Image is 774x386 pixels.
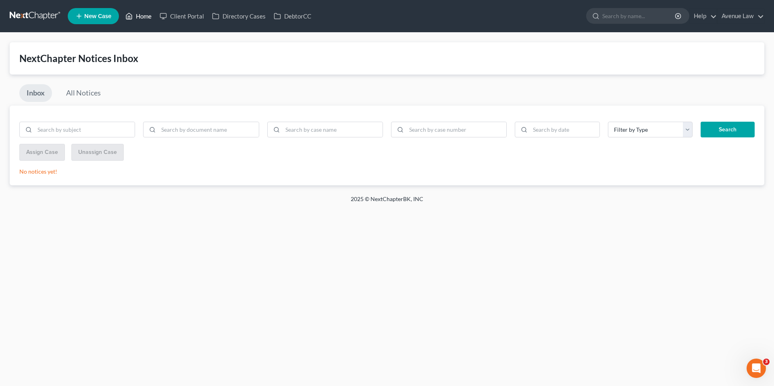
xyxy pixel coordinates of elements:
[406,122,506,137] input: Search by case number
[747,359,766,378] iframe: Intercom live chat
[156,9,208,23] a: Client Portal
[701,122,755,138] button: Search
[602,8,676,23] input: Search by name...
[84,13,111,19] span: New Case
[283,122,383,137] input: Search by case name
[718,9,764,23] a: Avenue Law
[59,84,108,102] a: All Notices
[19,84,52,102] a: Inbox
[270,9,315,23] a: DebtorCC
[690,9,717,23] a: Help
[530,122,599,137] input: Search by date
[35,122,135,137] input: Search by subject
[19,168,755,176] p: No notices yet!
[208,9,270,23] a: Directory Cases
[763,359,770,365] span: 3
[19,52,755,65] div: NextChapter Notices Inbox
[121,9,156,23] a: Home
[157,195,617,210] div: 2025 © NextChapterBK, INC
[158,122,258,137] input: Search by document name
